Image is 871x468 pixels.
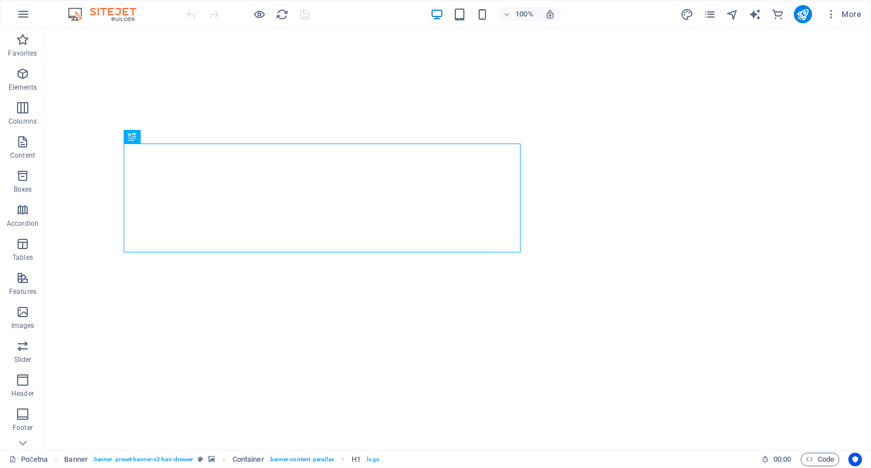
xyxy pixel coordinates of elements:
i: This element is a customizable preset [198,456,203,462]
button: text_generator [749,7,762,21]
button: Usercentrics [848,453,862,466]
p: Elements [9,83,37,92]
p: Favorites [8,49,37,58]
p: Footer [12,423,33,432]
p: Accordion [7,219,39,228]
span: Click to select. Double-click to edit [352,453,361,466]
button: Code [801,453,839,466]
button: commerce [771,7,785,21]
i: Navigator [726,8,739,21]
p: Header [11,389,34,398]
span: Code [806,453,834,466]
p: Tables [12,253,33,262]
p: Boxes [14,185,32,194]
span: : [781,455,783,463]
button: More [821,5,866,23]
span: . banner-content .parallax [269,453,334,466]
a: Click to cancel selection. Double-click to open Pages [9,453,48,466]
button: Click here to leave preview mode and continue editing [252,7,266,21]
i: Design (Ctrl+Alt+Y) [680,8,694,21]
button: publish [794,5,812,23]
i: Publish [796,8,809,21]
p: Features [9,287,36,296]
button: reload [275,7,289,21]
span: Click to select. Double-click to edit [64,453,88,466]
i: AI Writer [749,8,762,21]
button: navigator [726,7,739,21]
span: Click to select. Double-click to edit [232,453,264,466]
p: Images [11,321,35,330]
span: 00 00 [773,453,791,466]
span: . logo [365,453,379,466]
img: Editor Logo [65,7,150,21]
p: Slider [14,355,32,364]
span: More [826,9,861,20]
h6: 100% [515,7,534,21]
i: Pages (Ctrl+Alt+S) [703,8,716,21]
button: 100% [498,7,539,21]
i: This element contains a background [208,456,215,462]
button: pages [703,7,717,21]
i: Commerce [771,8,784,21]
span: . banner .preset-banner-v3-hair-dresser [92,453,194,466]
h6: Session time [762,453,792,466]
p: Columns [9,117,37,126]
i: Reload page [276,8,289,21]
p: Content [10,151,35,160]
nav: breadcrumb [64,453,379,466]
i: On resize automatically adjust zoom level to fit chosen device. [545,9,555,19]
button: design [680,7,694,21]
